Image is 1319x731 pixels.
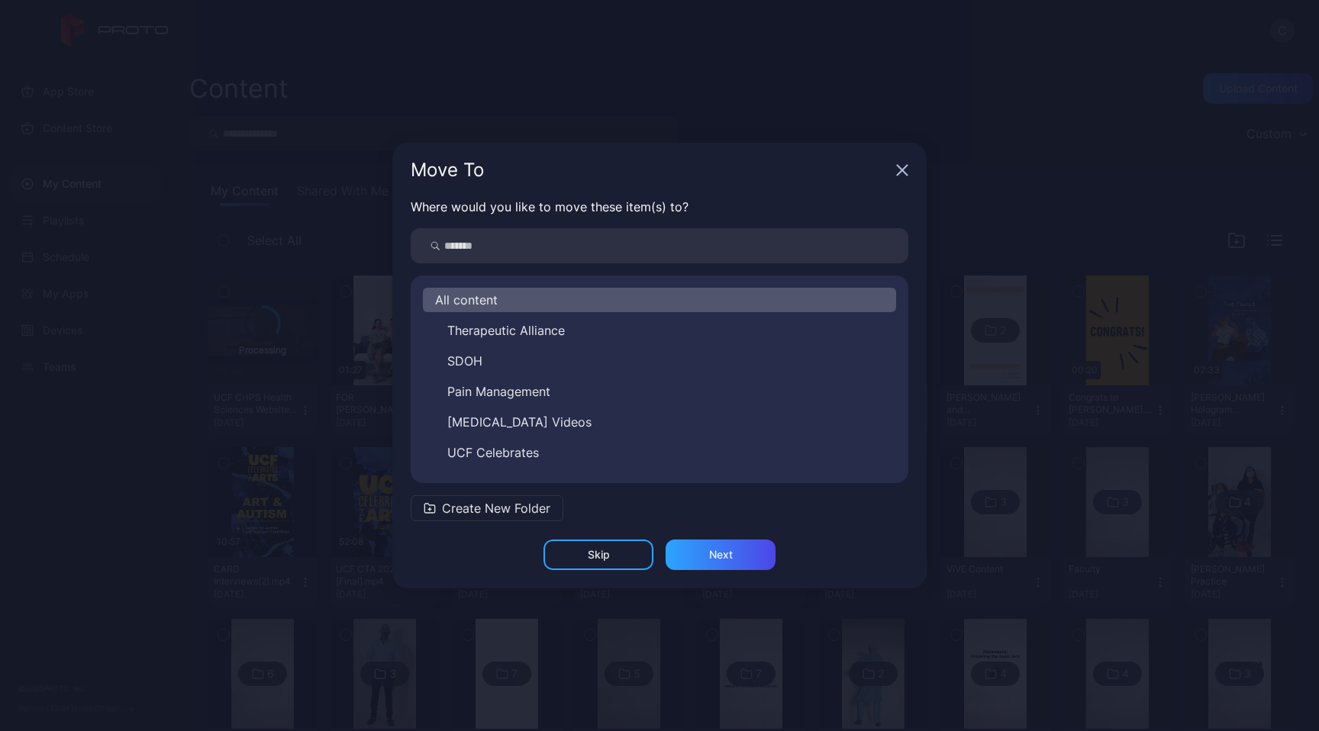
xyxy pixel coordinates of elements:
p: Where would you like to move these item(s) to? [411,198,908,216]
button: SDOH [423,349,896,373]
div: Next [709,549,733,561]
button: Create New Folder [411,495,563,521]
button: [MEDICAL_DATA] Videos [423,410,896,434]
div: Move To [411,161,890,179]
button: Next [666,539,776,570]
span: Therapeutic Alliance [447,321,565,340]
span: [MEDICAL_DATA] Videos [447,413,592,431]
span: SDOH [447,352,482,370]
span: Create New Folder [442,499,550,517]
button: Pain Management [423,379,896,404]
div: Skip [588,549,610,561]
span: UCF Celebrates [447,443,539,462]
button: UCF Celebrates [423,440,896,465]
button: Therapeutic Alliance [423,318,896,343]
span: Pain Management [447,382,550,401]
span: All content [435,291,498,309]
button: Skip [543,539,653,570]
